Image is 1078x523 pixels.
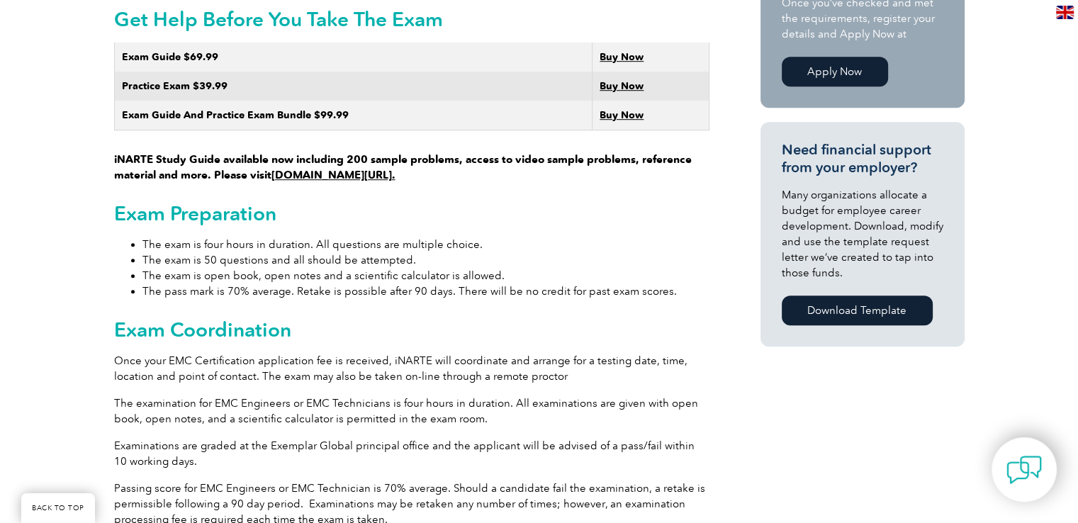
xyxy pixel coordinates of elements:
[271,169,395,181] a: [DOMAIN_NAME][URL].
[114,395,709,427] p: The examination for EMC Engineers or EMC Technicians is four hours in duration. All examinations ...
[142,237,709,252] li: The exam is four hours in duration. All questions are multiple choice.
[114,8,709,30] h2: Get Help Before You Take The Exam
[600,80,644,92] a: Buy Now
[1006,452,1042,488] img: contact-chat.png
[782,187,943,281] p: Many organizations allocate a budget for employee career development. Download, modify and use th...
[142,268,709,283] li: The exam is open book, open notes and a scientific calculator is allowed.
[142,252,709,268] li: The exam is 50 questions and all should be attempted.
[114,318,709,341] h2: Exam Coordination
[122,80,228,92] strong: Practice Exam $39.99
[142,283,709,299] li: The pass mark is 70% average. Retake is possible after 90 days. There will be no credit for past ...
[21,493,95,523] a: BACK TO TOP
[1056,6,1074,19] img: en
[122,51,218,63] strong: Exam Guide $69.99
[600,51,644,63] a: Buy Now
[114,438,709,469] p: Examinations are graded at the Exemplar Global principal office and the applicant will be advised...
[782,141,943,176] h3: Need financial support from your employer?
[782,57,888,86] a: Apply Now
[114,153,692,181] strong: iNARTE Study Guide available now including 200 sample problems, access to video sample problems, ...
[782,296,933,325] a: Download Template
[600,109,644,121] a: Buy Now
[114,202,709,225] h2: Exam Preparation
[122,109,349,121] strong: Exam Guide And Practice Exam Bundle $99.99
[114,353,709,384] p: Once your EMC Certification application fee is received, iNARTE will coordinate and arrange for a...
